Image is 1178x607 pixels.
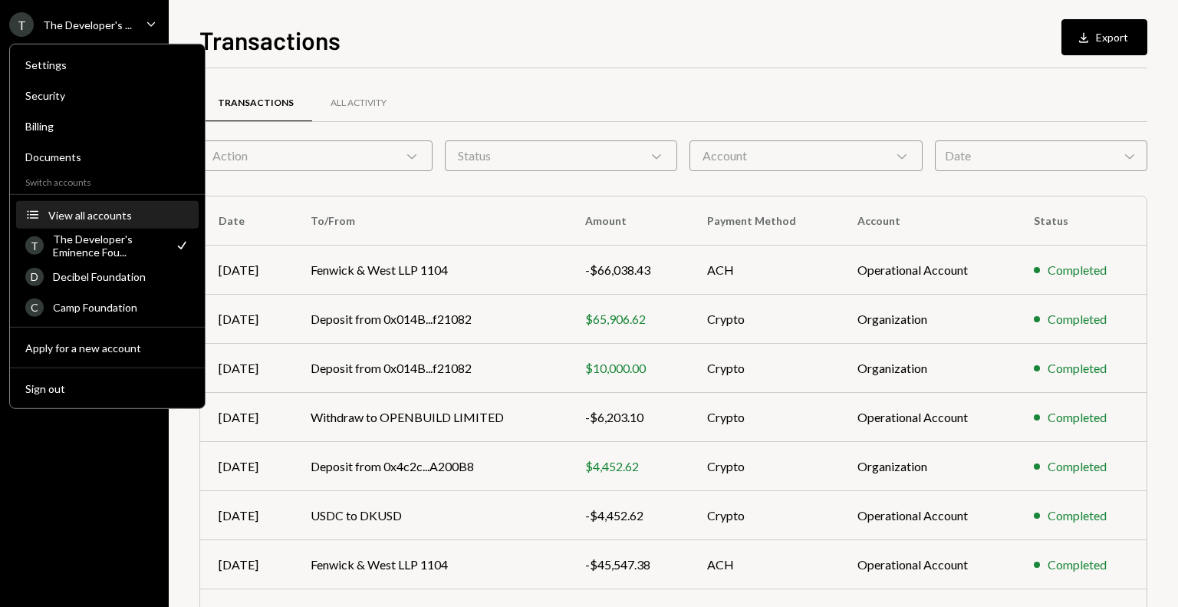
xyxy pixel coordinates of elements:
div: Date [935,140,1147,171]
div: Account [689,140,923,171]
td: ACH [689,540,839,589]
td: Operational Account [839,393,1015,442]
button: Sign out [16,375,199,403]
td: Fenwick & West LLP 1104 [292,540,568,589]
td: Withdraw to OPENBUILD LIMITED [292,393,568,442]
th: To/From [292,196,568,246]
div: Completed [1048,556,1107,574]
td: ACH [689,246,839,295]
td: Operational Account [839,246,1015,295]
td: Deposit from 0x014B...f21082 [292,295,568,344]
td: Crypto [689,491,839,540]
td: Operational Account [839,491,1015,540]
div: Transactions [218,97,294,110]
div: -$66,038.43 [585,261,670,279]
div: D [25,267,44,285]
div: View all accounts [48,208,189,221]
td: USDC to DKUSD [292,491,568,540]
div: [DATE] [219,506,274,525]
a: Security [16,81,199,109]
div: Completed [1048,408,1107,427]
div: Sign out [25,381,189,394]
th: Status [1015,196,1147,246]
td: Crypto [689,393,839,442]
div: Completed [1048,310,1107,328]
div: The Developer's Eminence Fou... [53,233,165,259]
td: Crypto [689,344,839,393]
div: Documents [25,150,189,163]
div: Completed [1048,457,1107,476]
div: Completed [1048,359,1107,378]
td: Crypto [689,442,839,491]
td: Crypto [689,295,839,344]
div: [DATE] [219,457,274,476]
a: Documents [16,143,199,170]
div: [DATE] [219,359,274,378]
div: Decibel Foundation [53,270,189,283]
div: $4,452.62 [585,457,670,476]
div: Billing [25,120,189,133]
td: Organization [839,344,1015,393]
div: Completed [1048,506,1107,525]
td: Fenwick & West LLP 1104 [292,246,568,295]
th: Payment Method [689,196,839,246]
div: [DATE] [219,408,274,427]
div: Completed [1048,261,1107,279]
button: Export [1061,19,1147,55]
div: T [25,236,44,255]
div: [DATE] [219,310,274,328]
a: Settings [16,51,199,78]
div: -$4,452.62 [585,506,670,525]
div: All Activity [331,97,387,110]
h1: Transactions [199,25,341,55]
a: All Activity [312,84,405,123]
div: T [9,12,34,37]
th: Amount [567,196,689,246]
td: Operational Account [839,540,1015,589]
button: View all accounts [16,202,199,229]
div: [DATE] [219,261,274,279]
div: The Developer's ... [43,18,132,31]
button: Apply for a new account [16,335,199,362]
div: Security [25,89,189,102]
td: Deposit from 0x014B...f21082 [292,344,568,393]
div: Status [445,140,678,171]
div: C [25,298,44,316]
a: Transactions [199,84,312,123]
div: -$45,547.38 [585,556,670,574]
div: Switch accounts [10,173,205,188]
div: Camp Foundation [53,301,189,314]
div: Action [199,140,433,171]
a: Billing [16,112,199,140]
td: Organization [839,442,1015,491]
div: Apply for a new account [25,341,189,354]
td: Deposit from 0x4c2c...A200B8 [292,442,568,491]
th: Account [839,196,1015,246]
th: Date [200,196,292,246]
div: -$6,203.10 [585,408,670,427]
div: Settings [25,58,189,71]
div: [DATE] [219,556,274,574]
td: Organization [839,295,1015,344]
a: DDecibel Foundation [16,262,199,290]
div: $65,906.62 [585,310,670,328]
div: $10,000.00 [585,359,670,378]
a: CCamp Foundation [16,293,199,321]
